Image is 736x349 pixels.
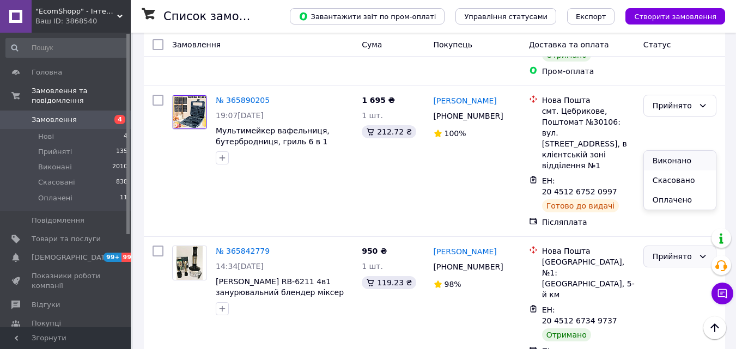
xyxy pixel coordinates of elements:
[163,10,274,23] h1: Список замовлень
[114,115,125,124] span: 4
[112,162,127,172] span: 2010
[653,100,694,112] div: Прийнято
[216,111,264,120] span: 19:07[DATE]
[32,300,60,310] span: Відгуки
[38,147,72,157] span: Прийняті
[542,328,591,341] div: Отримано
[299,11,436,21] span: Завантажити звіт по пром-оплаті
[38,193,72,203] span: Оплачені
[542,217,635,228] div: Післяплата
[711,283,733,304] button: Чат з покупцем
[703,316,726,339] button: Наверх
[644,190,716,210] li: Оплачено
[634,13,716,21] span: Створити замовлення
[362,125,416,138] div: 212.72 ₴
[172,40,221,49] span: Замовлення
[542,95,635,106] div: Нова Пошта
[542,176,617,196] span: ЕН: 20 4512 6752 0997
[5,38,129,58] input: Пошук
[121,253,139,262] span: 99+
[445,280,461,289] span: 98%
[32,68,62,77] span: Головна
[35,7,117,16] span: "EcomShopp" - Інтернет-магазин
[542,305,617,325] span: ЕН: 20 4512 6734 9737
[615,11,725,20] a: Створити замовлення
[362,40,382,49] span: Cума
[216,262,264,271] span: 14:34[DATE]
[32,253,112,262] span: [DEMOGRAPHIC_DATA]
[542,246,635,256] div: Нова Пошта
[116,147,127,157] span: 135
[542,256,635,300] div: [GEOGRAPHIC_DATA], №1: [GEOGRAPHIC_DATA], 5-й км
[177,246,202,280] img: Фото товару
[567,8,615,25] button: Експорт
[216,126,330,168] a: Мультимейкер вафельниця, бутербродниця, гриль 6 в 1 Zepline ZP-803 2200 Вт, мультипекар для кухні
[32,216,84,225] span: Повідомлення
[124,132,127,142] span: 4
[35,16,131,26] div: Ваш ID: 3868540
[431,108,506,124] div: [PHONE_NUMBER]
[38,162,72,172] span: Виконані
[32,319,61,328] span: Покупці
[120,193,127,203] span: 11
[362,111,383,120] span: 1 шт.
[216,247,270,255] a: № 365842779
[529,40,609,49] span: Доставка та оплата
[172,95,207,130] a: Фото товару
[32,234,101,244] span: Товари та послуги
[643,40,671,49] span: Статус
[172,246,207,280] a: Фото товару
[216,96,270,105] a: № 365890205
[445,129,466,138] span: 100%
[362,247,387,255] span: 950 ₴
[542,106,635,171] div: смт. Цебрикове, Поштомат №30106: вул. [STREET_ADDRESS], в клієнтській зоні відділення №1
[434,40,472,49] span: Покупець
[216,277,344,308] a: [PERSON_NAME] RB-6211 4в1 занурювальний блендер міксер подрібнювач
[644,170,716,190] li: Скасовано
[455,8,556,25] button: Управління статусами
[290,8,445,25] button: Завантажити звіт по пром-оплаті
[104,253,121,262] span: 99+
[431,259,506,274] div: [PHONE_NUMBER]
[38,132,54,142] span: Нові
[576,13,606,21] span: Експорт
[38,177,75,187] span: Скасовані
[464,13,548,21] span: Управління статусами
[32,271,101,291] span: Показники роботи компанії
[434,95,497,106] a: [PERSON_NAME]
[116,177,127,187] span: 838
[32,115,77,125] span: Замовлення
[434,246,497,257] a: [PERSON_NAME]
[362,262,383,271] span: 1 шт.
[32,86,131,106] span: Замовлення та повідомлення
[542,199,619,212] div: Готово до видачі
[542,66,635,77] div: Пром-оплата
[625,8,725,25] button: Створити замовлення
[362,276,416,289] div: 119.23 ₴
[644,151,716,170] li: Виконано
[653,250,694,262] div: Прийнято
[173,95,206,129] img: Фото товару
[362,96,395,105] span: 1 695 ₴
